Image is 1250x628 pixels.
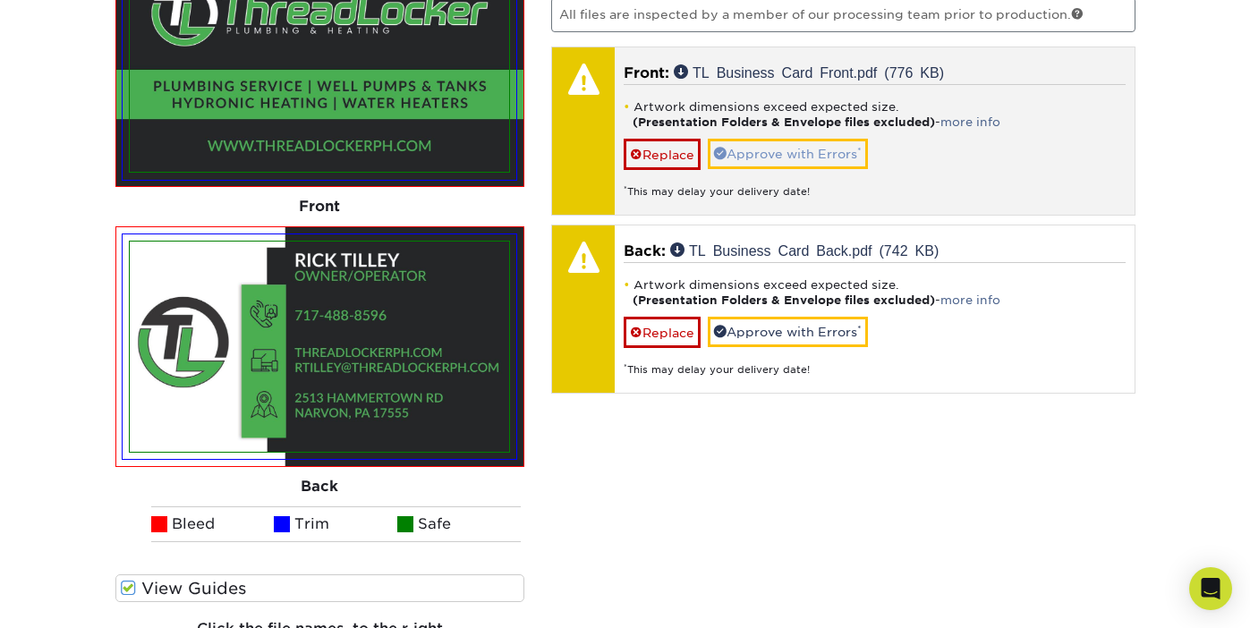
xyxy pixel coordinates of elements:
a: Approve with Errors* [708,317,868,347]
a: Replace [624,139,701,170]
a: more info [940,115,1000,129]
a: Replace [624,317,701,348]
strong: (Presentation Folders & Envelope files excluded) [633,293,935,307]
a: Approve with Errors* [708,139,868,169]
span: Back: [624,242,666,259]
div: Open Intercom Messenger [1189,567,1232,610]
div: Front [115,187,525,226]
span: Front: [624,64,669,81]
a: more info [940,293,1000,307]
a: TL Business Card Back.pdf (742 KB) [670,242,939,257]
div: Back [115,467,525,506]
div: This may delay your delivery date! [624,170,1126,199]
li: Artwork dimensions exceed expected size. - [624,99,1126,130]
li: Artwork dimensions exceed expected size. - [624,277,1126,308]
li: Safe [397,506,521,542]
label: View Guides [115,574,525,602]
li: Bleed [151,506,275,542]
div: This may delay your delivery date! [624,348,1126,378]
strong: (Presentation Folders & Envelope files excluded) [633,115,935,129]
a: TL Business Card Front.pdf (776 KB) [674,64,944,79]
li: Trim [274,506,397,542]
